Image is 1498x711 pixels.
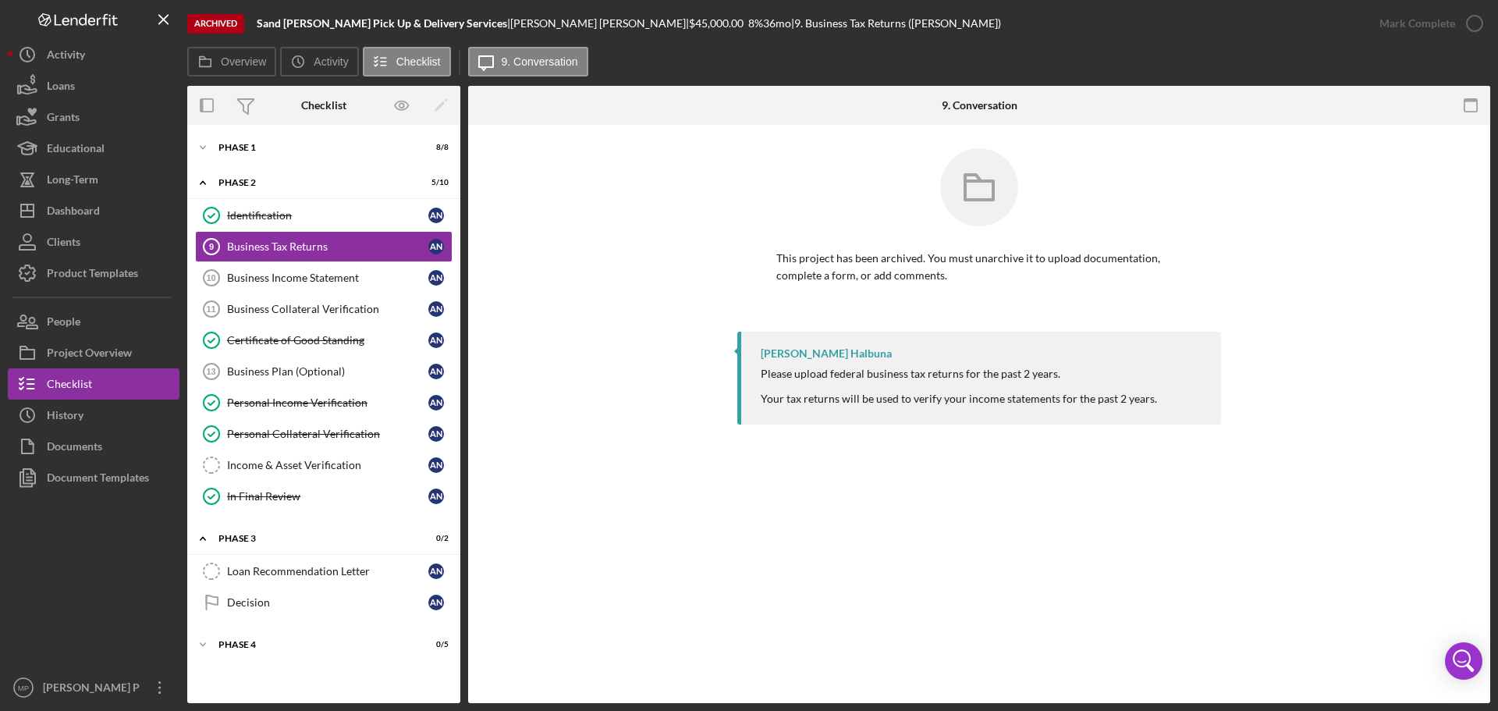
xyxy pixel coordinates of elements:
[421,640,449,649] div: 0 / 5
[221,55,266,68] label: Overview
[428,457,444,473] div: A N
[428,270,444,286] div: A N
[227,240,428,253] div: Business Tax Returns
[227,303,428,315] div: Business Collateral Verification
[8,101,179,133] button: Grants
[47,400,83,435] div: History
[8,368,179,400] button: Checklist
[1364,8,1490,39] button: Mark Complete
[421,534,449,543] div: 0 / 2
[8,672,179,703] button: MP[PERSON_NAME] P
[47,258,138,293] div: Product Templates
[195,450,453,481] a: Income & Asset VerificationAN
[47,368,92,403] div: Checklist
[47,337,132,372] div: Project Overview
[206,273,215,283] tspan: 10
[421,178,449,187] div: 5 / 10
[689,17,748,30] div: $45,000.00
[363,47,451,76] button: Checklist
[8,306,179,337] button: People
[47,164,98,199] div: Long-Term
[421,143,449,152] div: 8 / 8
[761,368,1157,405] div: Please upload federal business tax returns for the past 2 years. Your tax returns will be used to...
[227,365,428,378] div: Business Plan (Optional)
[47,226,80,261] div: Clients
[8,431,179,462] button: Documents
[8,400,179,431] button: History
[47,306,80,341] div: People
[8,195,179,226] button: Dashboard
[761,347,892,360] div: [PERSON_NAME] Halbuna
[18,684,29,692] text: MP
[8,337,179,368] button: Project Overview
[8,164,179,195] button: Long-Term
[1445,642,1482,680] div: Open Intercom Messenger
[39,672,140,707] div: [PERSON_NAME] P
[428,595,444,610] div: A N
[428,208,444,223] div: A N
[227,596,428,609] div: Decision
[428,563,444,579] div: A N
[301,99,346,112] div: Checklist
[227,565,428,578] div: Loan Recommendation Letter
[218,143,410,152] div: Phase 1
[218,178,410,187] div: Phase 2
[396,55,441,68] label: Checklist
[428,364,444,379] div: A N
[314,55,348,68] label: Activity
[776,250,1182,285] p: This project has been archived. You must unarchive it to upload documentation, complete a form, o...
[8,70,179,101] button: Loans
[8,39,179,70] a: Activity
[195,587,453,618] a: DecisionAN
[428,489,444,504] div: A N
[195,262,453,293] a: 10Business Income StatementAN
[206,367,215,376] tspan: 13
[47,462,149,497] div: Document Templates
[8,133,179,164] a: Educational
[227,490,428,503] div: In Final Review
[502,55,578,68] label: 9. Conversation
[257,16,507,30] b: Sand [PERSON_NAME] Pick Up & Delivery Services
[47,431,102,466] div: Documents
[428,395,444,411] div: A N
[257,17,510,30] div: |
[763,17,791,30] div: 36 mo
[227,459,428,471] div: Income & Asset Verification
[195,293,453,325] a: 11Business Collateral VerificationAN
[510,17,689,30] div: [PERSON_NAME] [PERSON_NAME] |
[187,14,244,34] div: Archived
[187,47,276,76] button: Overview
[195,418,453,450] a: Personal Collateral VerificationAN
[280,47,358,76] button: Activity
[195,356,453,387] a: 13Business Plan (Optional)AN
[195,231,453,262] a: 9Business Tax ReturnsAN
[428,332,444,348] div: A N
[195,325,453,356] a: Certificate of Good StandingAN
[227,272,428,284] div: Business Income Statement
[1379,8,1455,39] div: Mark Complete
[428,301,444,317] div: A N
[468,47,588,76] button: 9. Conversation
[195,387,453,418] a: Personal Income VerificationAN
[227,209,428,222] div: Identification
[942,99,1017,112] div: 9. Conversation
[8,226,179,258] button: Clients
[206,304,215,314] tspan: 11
[8,462,179,493] button: Document Templates
[195,481,453,512] a: In Final ReviewAN
[195,200,453,231] a: IdentificationAN
[209,242,214,251] tspan: 9
[195,556,453,587] a: Loan Recommendation LetterAN
[791,17,1001,30] div: | 9. Business Tax Returns ([PERSON_NAME])
[218,640,410,649] div: Phase 4
[428,239,444,254] div: A N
